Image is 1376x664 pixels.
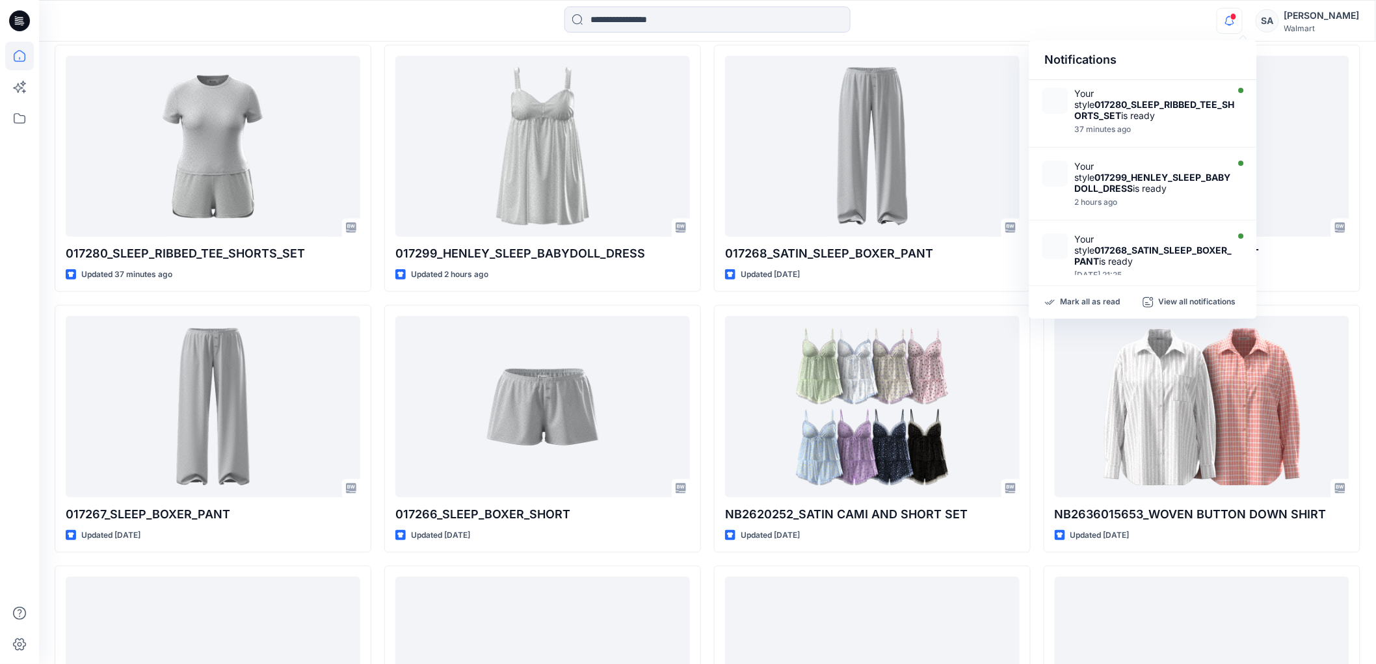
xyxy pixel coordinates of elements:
[1075,125,1236,134] div: Wednesday, September 24, 2025 22:37
[1055,316,1349,497] a: NB2636015653_WOVEN BUTTON DOWN SHIRT
[725,56,1020,237] a: 017268_SATIN_SLEEP_BOXER_PANT
[1075,172,1231,194] strong: 017299_HENLEY_SLEEP_BABYDOLL_DRESS
[1075,161,1236,194] div: Your style is ready
[1075,198,1236,207] div: Wednesday, September 24, 2025 21:37
[411,529,470,542] p: Updated [DATE]
[395,245,690,263] p: 017299_HENLEY_SLEEP_BABYDOLL_DRESS
[66,316,360,497] a: 017267_SLEEP_BOXER_PANT
[66,505,360,524] p: 017267_SLEEP_BOXER_PANT
[1061,297,1120,308] p: Mark all as read
[741,529,800,542] p: Updated [DATE]
[1042,161,1068,187] img: 017299_HENLEY_SLEEP_BABYDOLL_DRESS
[66,245,360,263] p: 017280_SLEEP_RIBBED_TEE_SHORTS_SET
[1284,23,1360,33] div: Walmart
[81,268,172,282] p: Updated 37 minutes ago
[725,505,1020,524] p: NB2620252_SATIN CAMI AND SHORT SET
[1075,99,1235,121] strong: 017280_SLEEP_RIBBED_TEE_SHORTS_SET
[1029,40,1257,80] div: Notifications
[411,268,488,282] p: Updated 2 hours ago
[395,316,690,497] a: 017266_SLEEP_BOXER_SHORT
[66,56,360,237] a: 017280_SLEEP_RIBBED_TEE_SHORTS_SET
[1075,245,1232,267] strong: 017268_SATIN_SLEEP_BOXER_PANT
[1042,233,1068,259] img: 017268_SATIN_SLEEP_BOXER_PANT
[395,505,690,524] p: 017266_SLEEP_BOXER_SHORT
[1075,271,1236,280] div: Monday, September 22, 2025 21:25
[1284,8,1360,23] div: [PERSON_NAME]
[1075,233,1236,267] div: Your style is ready
[725,245,1020,263] p: 017268_SATIN_SLEEP_BOXER_PANT
[81,529,140,542] p: Updated [DATE]
[1256,9,1279,33] div: SA
[1075,88,1236,121] div: Your style is ready
[1042,88,1068,114] img: 017280_SLEEP_RIBBED_TEE_SHORTS_SET
[395,56,690,237] a: 017299_HENLEY_SLEEP_BABYDOLL_DRESS
[1070,529,1130,542] p: Updated [DATE]
[741,268,800,282] p: Updated [DATE]
[725,316,1020,497] a: NB2620252_SATIN CAMI AND SHORT SET
[1055,505,1349,524] p: NB2636015653_WOVEN BUTTON DOWN SHIRT
[1159,297,1236,308] p: View all notifications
